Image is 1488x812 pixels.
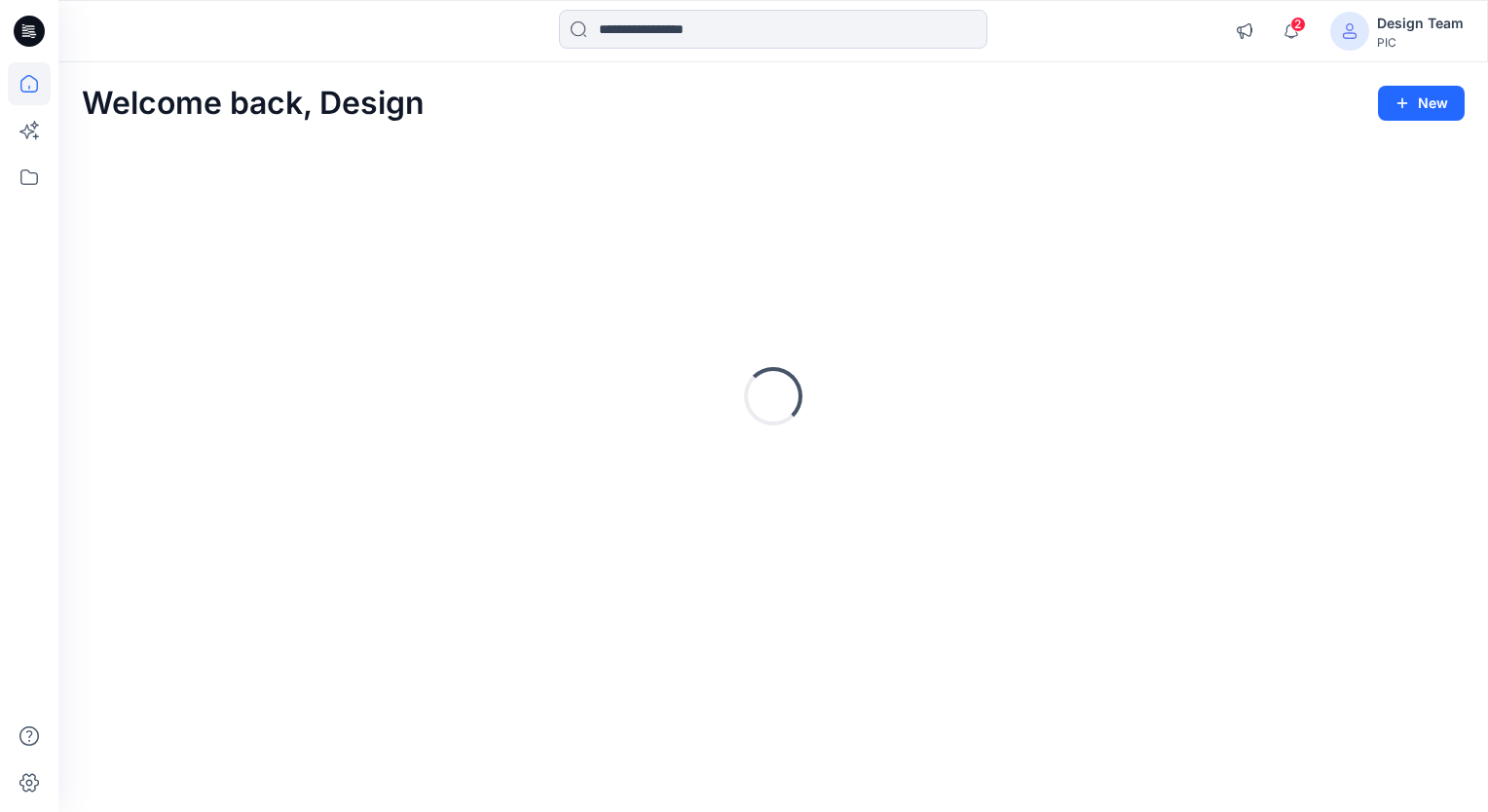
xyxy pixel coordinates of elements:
h2: Welcome back, Design [82,86,425,122]
button: New [1378,86,1465,121]
div: PIC [1377,35,1464,50]
span: 2 [1290,17,1306,32]
div: Design Team [1377,12,1464,35]
svg: avatar [1342,23,1358,39]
